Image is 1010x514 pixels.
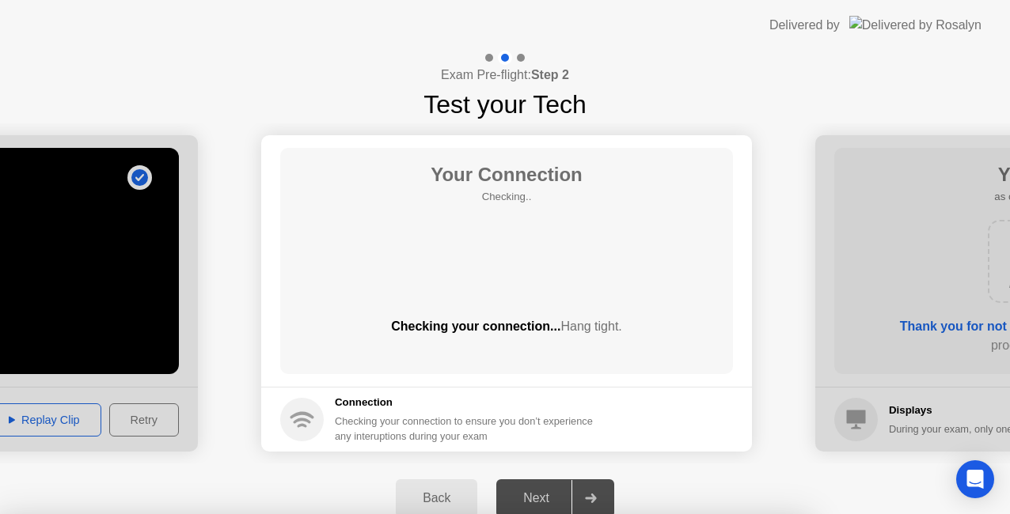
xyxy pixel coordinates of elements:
h5: Checking.. [431,189,583,205]
div: Next [501,491,571,505]
b: Step 2 [531,68,569,81]
h5: Connection [335,395,602,410]
div: Checking your connection to ensure you don’t experience any interuptions during your exam [335,414,602,444]
div: Delivered by [769,16,840,35]
span: Hang tight. [560,319,621,333]
h4: Exam Pre-flight: [441,66,569,85]
div: Back [401,491,473,505]
div: Checking your connection... [280,317,733,336]
h1: Your Connection [431,161,583,189]
img: Delivered by Rosalyn [849,16,982,34]
div: Open Intercom Messenger [956,460,994,498]
h1: Test your Tech [423,85,587,123]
